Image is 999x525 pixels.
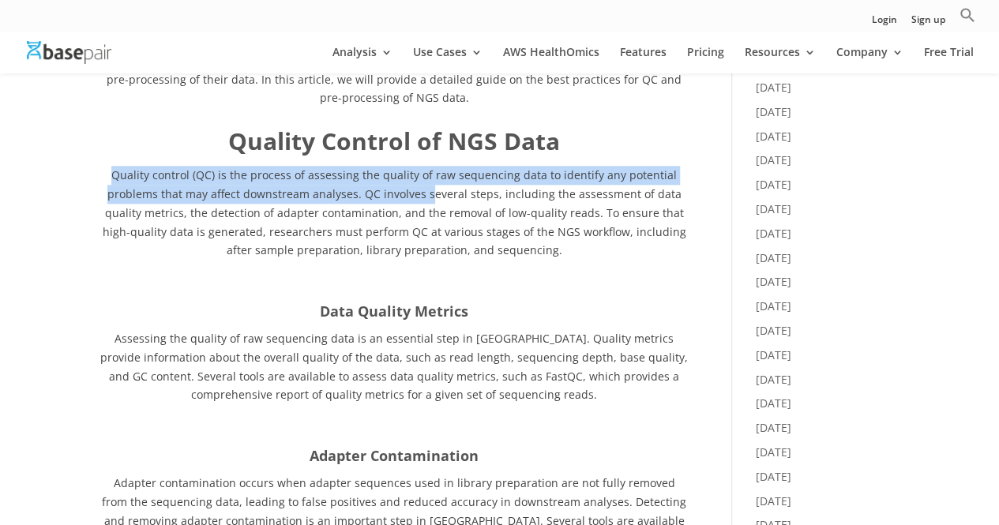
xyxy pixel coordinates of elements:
b: Quality Control of NGS Data [228,125,560,157]
a: [DATE] [756,250,791,265]
a: [DATE] [756,104,791,119]
iframe: Drift Widget Chat Controller [696,411,980,506]
strong: Adapter Contamination [310,446,479,465]
a: [DATE] [756,226,791,241]
a: [DATE] [756,177,791,192]
a: Sign up [911,15,945,32]
span: Quality control (QC) is the process of assessing the quality of raw sequencing data to identify a... [103,167,686,257]
a: Features [620,47,667,73]
strong: Data Quality Metrics [320,302,468,321]
span: Assessing the quality of raw sequencing data is an essential step in [GEOGRAPHIC_DATA]. Quality m... [100,331,688,402]
a: [DATE] [756,152,791,167]
a: [DATE] [756,80,791,95]
a: [DATE] [756,372,791,387]
svg: Search [960,7,975,23]
a: Free Trial [924,47,974,73]
a: Company [836,47,903,73]
a: [DATE] [756,201,791,216]
a: [DATE] [756,129,791,144]
a: Login [872,15,897,32]
a: Analysis [332,47,392,73]
a: Pricing [687,47,724,73]
a: [DATE] [756,396,791,411]
img: Basepair [27,41,111,64]
a: Search Icon Link [960,7,975,32]
a: [DATE] [756,274,791,289]
a: AWS HealthOmics [503,47,599,73]
a: Use Cases [413,47,483,73]
a: [DATE] [756,323,791,338]
a: [DATE] [756,298,791,313]
a: [DATE] [756,347,791,362]
a: Resources [745,47,816,73]
a: [DATE] [756,493,791,508]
